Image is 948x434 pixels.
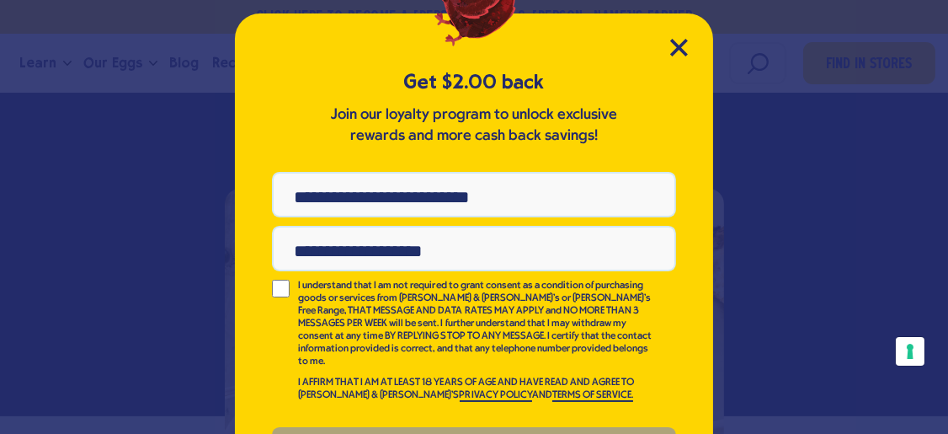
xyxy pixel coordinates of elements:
[298,280,652,368] p: I understand that I am not required to grant consent as a condition of purchasing goods or servic...
[298,377,652,402] p: I AFFIRM THAT I AM AT LEAST 18 YEARS OF AGE AND HAVE READ AND AGREE TO [PERSON_NAME] & [PERSON_NA...
[896,337,924,366] button: Your consent preferences for tracking technologies
[460,390,532,402] a: PRIVACY POLICY
[272,68,676,96] h5: Get $2.00 back
[327,104,621,147] p: Join our loyalty program to unlock exclusive rewards and more cash back savings!
[272,280,290,297] input: I understand that I am not required to grant consent as a condition of purchasing goods or servic...
[670,39,688,56] button: Close Modal
[552,390,633,402] a: TERMS OF SERVICE.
